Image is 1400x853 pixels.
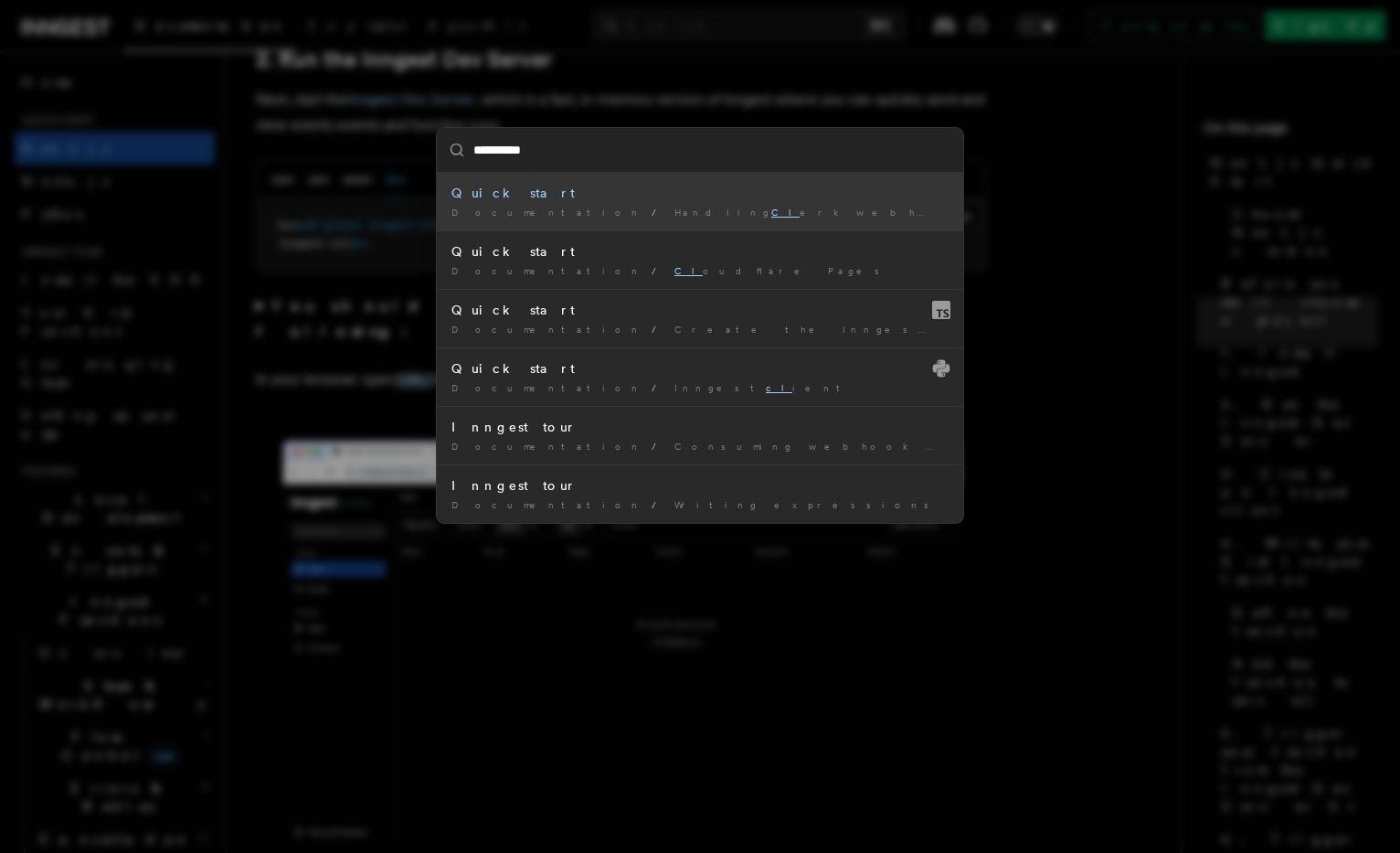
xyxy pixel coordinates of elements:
span: Documentation [451,207,644,218]
span: Documentation [451,441,644,452]
span: Inngest ient [674,382,852,393]
div: Quick start [451,184,949,202]
span: / [652,499,667,510]
span: / [652,441,667,452]
span: Consuming webhook events [674,441,1021,452]
span: Documentation [451,499,644,510]
div: Inngest tour [451,418,949,436]
span: Documentation [451,265,644,276]
span: / [652,207,667,218]
span: Documentation [451,382,644,393]
span: Handling erk webhook events [674,207,1068,218]
span: Create the Inngest ient [674,324,1022,335]
span: / [652,382,667,393]
mark: Cl [674,265,703,276]
span: oudflare Pages [674,265,890,276]
span: / [652,324,667,335]
span: Documentation [451,324,644,335]
div: Inngest tour [451,476,949,495]
span: / [652,265,667,276]
mark: Cl [934,324,962,335]
div: Quick start [451,242,949,261]
div: Quick start [451,301,949,319]
mark: cl [766,382,792,393]
mark: Cl [771,207,800,218]
div: Quick start [451,359,949,378]
span: Writing expressions [674,499,939,510]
